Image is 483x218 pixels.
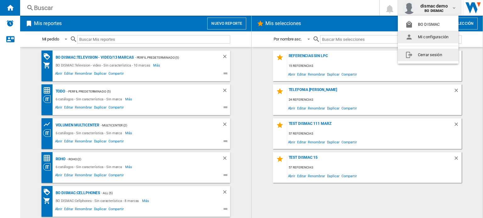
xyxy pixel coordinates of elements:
[398,49,458,61] button: Cerrar sesión
[398,31,458,43] button: Mi configuración
[398,18,458,31] button: BO DISMAC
